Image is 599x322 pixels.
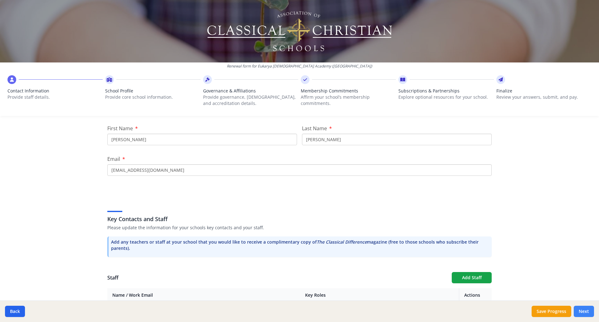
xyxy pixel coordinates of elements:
[107,156,120,162] span: Email
[574,306,594,317] button: Next
[107,125,133,132] span: First Name
[301,88,396,94] span: Membership Commitments
[300,288,459,302] th: Key Roles
[532,306,571,317] button: Save Progress
[203,94,298,107] p: Provide governance, [DEMOGRAPHIC_DATA], and accreditation details.
[317,239,367,245] i: The Classical Difference
[107,225,492,231] p: Please update the information for your schools key contacts and your staff.
[452,272,492,283] button: Add Staff
[7,94,103,100] p: Provide staff details.
[5,306,25,317] button: Back
[301,94,396,107] p: Affirm your school’s membership commitments.
[459,288,492,302] th: Actions
[206,9,393,53] img: Logo
[496,94,592,100] p: Review your answers, submit, and pay.
[105,94,200,100] p: Provide core school information.
[398,88,494,94] span: Subscriptions & Partnerships
[302,125,327,132] span: Last Name
[496,88,592,94] span: Finalize
[107,288,300,302] th: Name / Work Email
[7,88,103,94] span: Contact Information
[398,94,494,100] p: Explore optional resources for your school.
[203,88,298,94] span: Governance & Affiliations
[111,239,489,251] p: Add any teachers or staff at your school that you would like to receive a complimentary copy of m...
[107,215,492,223] h3: Key Contacts and Staff
[105,88,200,94] span: School Profile
[107,274,447,281] h1: Staff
